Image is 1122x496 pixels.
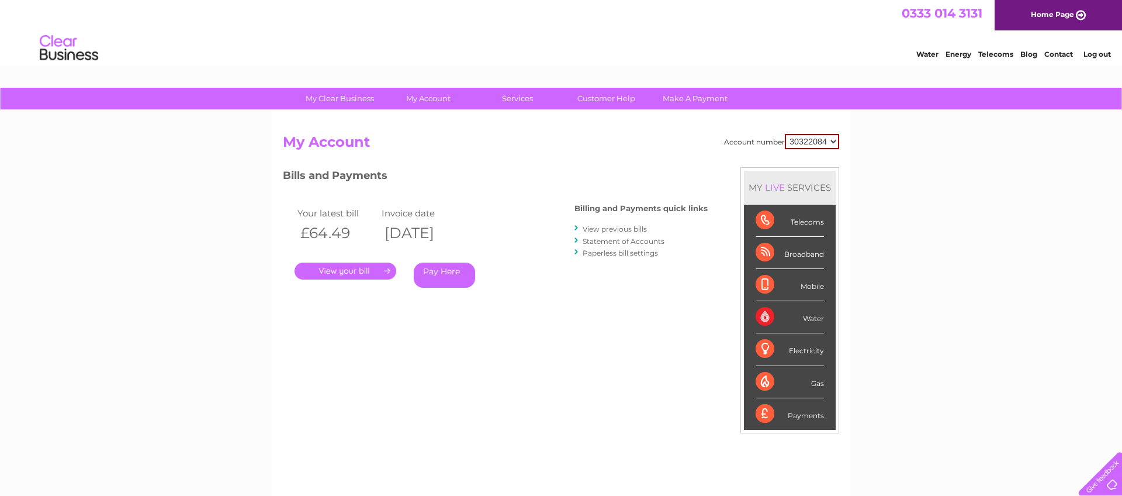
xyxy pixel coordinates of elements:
[978,50,1013,58] a: Telecoms
[295,205,379,221] td: Your latest bill
[756,205,824,237] div: Telecoms
[379,221,463,245] th: [DATE]
[647,88,743,109] a: Make A Payment
[756,269,824,301] div: Mobile
[380,88,477,109] a: My Account
[583,249,658,257] a: Paperless bill settings
[286,6,838,57] div: Clear Business is a trading name of Verastar Limited (registered in [GEOGRAPHIC_DATA] No. 3667643...
[295,263,396,280] a: .
[763,182,787,193] div: LIVE
[756,237,824,269] div: Broadband
[283,134,839,156] h2: My Account
[414,263,475,288] a: Pay Here
[469,88,566,109] a: Services
[379,205,463,221] td: Invoice date
[1044,50,1073,58] a: Contact
[724,134,839,149] div: Account number
[902,6,982,20] a: 0333 014 3131
[756,333,824,366] div: Electricity
[292,88,388,109] a: My Clear Business
[744,171,836,204] div: MY SERVICES
[583,237,664,246] a: Statement of Accounts
[574,204,708,213] h4: Billing and Payments quick links
[1020,50,1037,58] a: Blog
[916,50,939,58] a: Water
[946,50,971,58] a: Energy
[39,30,99,66] img: logo.png
[295,221,379,245] th: £64.49
[756,366,824,398] div: Gas
[283,167,708,188] h3: Bills and Payments
[558,88,654,109] a: Customer Help
[756,398,824,430] div: Payments
[583,225,647,233] a: View previous bills
[756,301,824,333] div: Water
[1083,50,1111,58] a: Log out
